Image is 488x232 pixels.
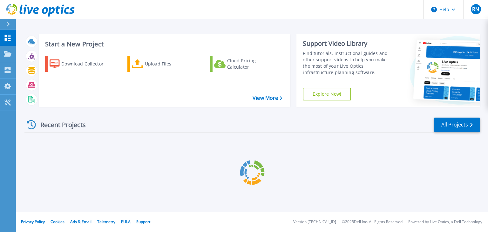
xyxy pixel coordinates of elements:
a: View More [253,95,282,101]
span: RN [472,7,479,12]
div: Recent Projects [24,117,94,133]
a: Explore Now! [303,88,351,100]
a: Support [136,219,150,224]
a: Telemetry [97,219,115,224]
a: Download Collector [45,56,116,72]
a: Privacy Policy [21,219,45,224]
div: Find tutorials, instructional guides and other support videos to help you make the most of your L... [303,50,395,76]
a: EULA [121,219,131,224]
li: © 2025 Dell Inc. All Rights Reserved [342,220,403,224]
a: Cookies [51,219,64,224]
a: Cloud Pricing Calculator [210,56,281,72]
div: Support Video Library [303,39,395,48]
li: Version: [TECHNICAL_ID] [293,220,336,224]
li: Powered by Live Optics, a Dell Technology [408,220,482,224]
h3: Start a New Project [45,41,282,48]
a: Ads & Email [70,219,91,224]
div: Cloud Pricing Calculator [227,58,278,70]
div: Download Collector [61,58,112,70]
div: Upload Files [145,58,196,70]
a: Upload Files [127,56,198,72]
a: All Projects [434,118,480,132]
